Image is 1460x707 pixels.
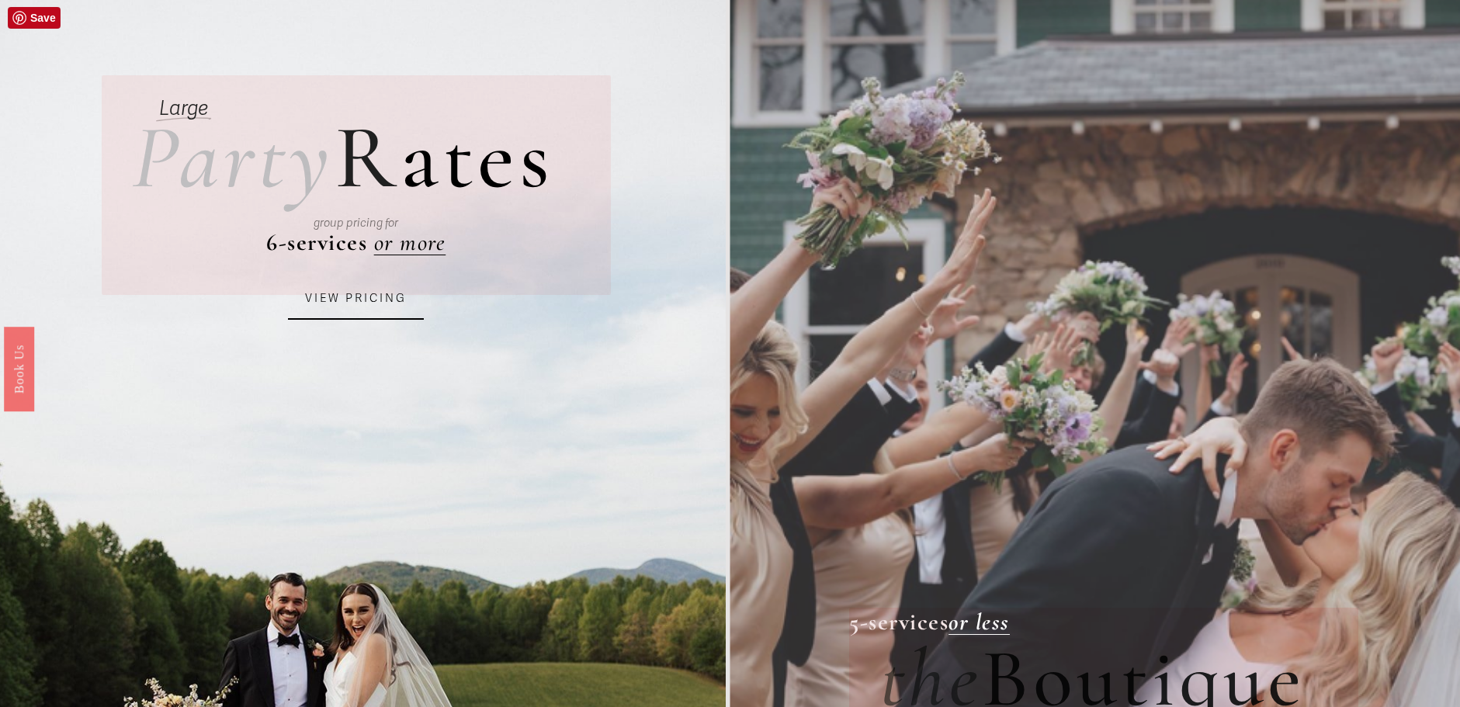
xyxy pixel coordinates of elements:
strong: 5-services [849,608,948,636]
a: or less [948,608,1010,636]
a: Book Us [4,326,34,411]
a: VIEW PRICING [288,278,424,320]
em: Party [132,103,335,212]
span: R [335,103,401,212]
h2: ates [132,113,554,203]
em: Large [159,96,208,121]
em: group pricing for [314,216,398,230]
a: Pin it! [8,7,61,29]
